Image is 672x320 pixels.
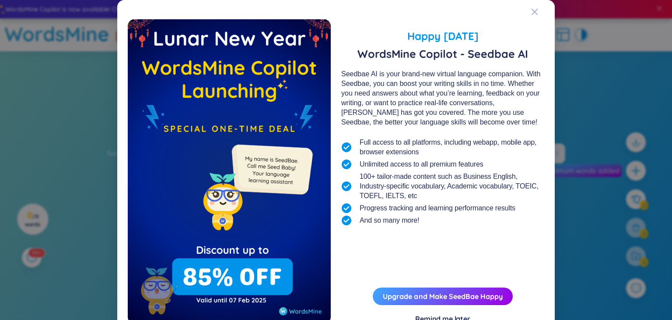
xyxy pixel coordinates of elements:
span: Full access to all platforms, including webapp, mobile app, browser extensions [360,138,544,157]
span: And so many more! [360,216,419,225]
div: Seedbae AI is your brand-new virtual language companion. With Seedbae, you can boost your writing... [341,69,544,127]
span: Unlimited access to all premium features [360,160,483,169]
span: Progress tracking and learning performance results [360,203,515,213]
span: Happy [DATE] [341,28,544,44]
span: WordsMine Copilot - Seedbae AI [341,47,544,60]
button: Upgrade and Make SeedBae Happy [373,288,513,305]
img: minionSeedbaeMessage.35ffe99e.png [227,127,315,214]
span: 100+ tailor-made content such as Business English, Industry-specific vocabulary, Academic vocabul... [360,172,544,201]
a: Upgrade and Make SeedBae Happy [383,292,503,301]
